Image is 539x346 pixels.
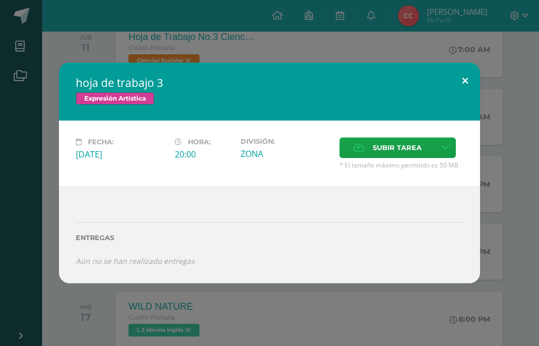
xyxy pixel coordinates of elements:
[76,75,463,90] h2: hoja de trabajo 3
[188,138,211,146] span: Hora:
[76,234,463,242] label: Entregas
[241,148,331,160] div: ZONA
[76,149,166,160] div: [DATE]
[76,256,195,266] i: Aún no se han realizado entregas
[175,149,232,160] div: 20:00
[241,137,331,145] label: División:
[340,161,463,170] span: * El tamaño máximo permitido es 50 MB
[450,63,480,98] button: Close (Esc)
[88,138,114,146] span: Fecha:
[373,138,422,157] span: Subir tarea
[76,92,154,105] span: Expresión Artística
